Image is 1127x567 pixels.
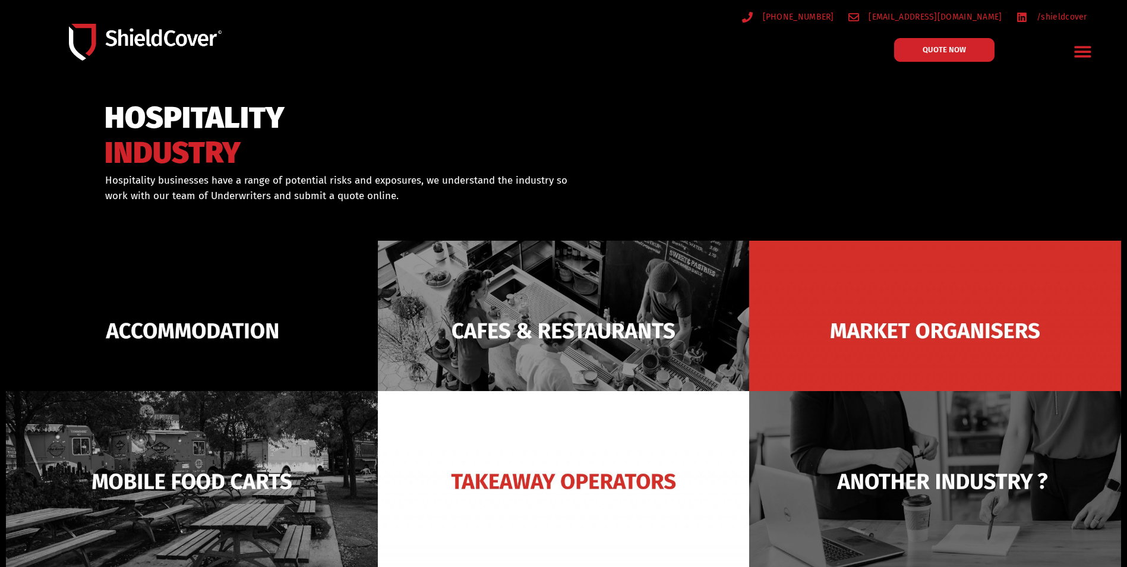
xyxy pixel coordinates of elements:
[105,106,285,130] span: HOSPITALITY
[1016,10,1087,24] a: /shieldcover
[848,10,1002,24] a: [EMAIL_ADDRESS][DOMAIN_NAME]
[760,10,834,24] span: [PHONE_NUMBER]
[69,24,222,61] img: Shield-Cover-Underwriting-Australia-logo-full
[866,10,1002,24] span: [EMAIL_ADDRESS][DOMAIN_NAME]
[923,46,966,53] span: QUOTE NOW
[1034,10,1087,24] span: /shieldcover
[894,38,995,62] a: QUOTE NOW
[742,10,834,24] a: [PHONE_NUMBER]
[1069,37,1097,65] div: Menu Toggle
[105,173,567,203] p: Hospitality businesses have a range of potential risks and exposures, we understand the industry ...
